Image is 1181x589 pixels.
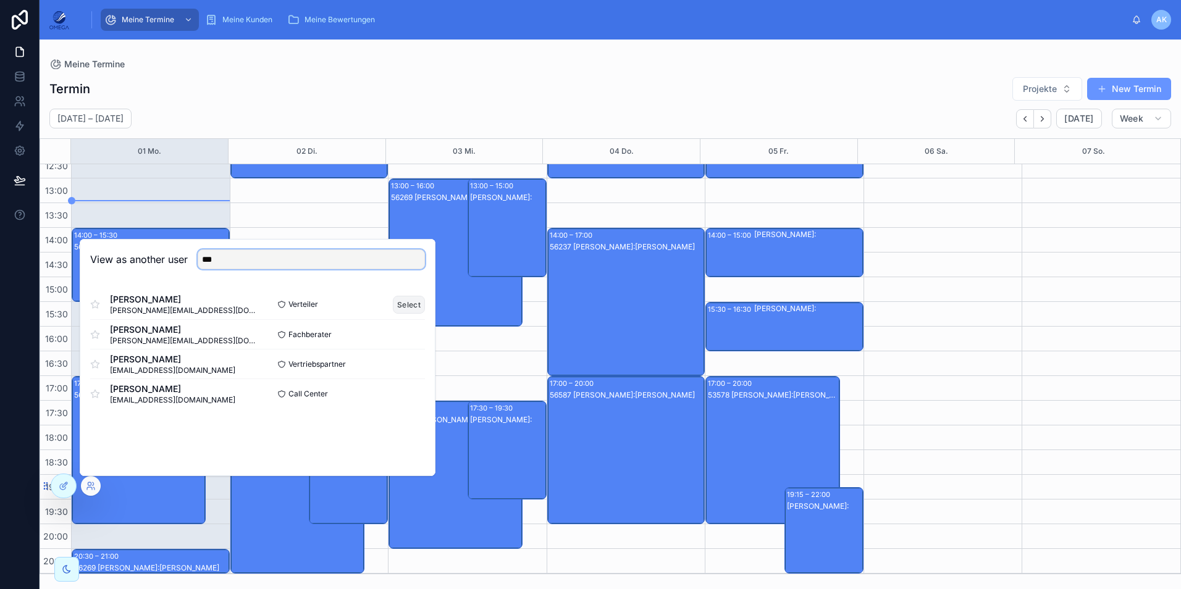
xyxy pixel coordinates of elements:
button: New Termin [1087,78,1171,100]
button: Back [1016,109,1034,128]
span: 13:00 [42,185,71,196]
button: Select [393,296,425,314]
span: Call Center [288,389,328,399]
div: 17:30 – 20:3056645 [PERSON_NAME]:[PERSON_NAME] [389,401,522,548]
span: 12:30 [42,161,71,171]
div: [PERSON_NAME]: [470,415,545,425]
span: 14:00 [42,235,71,245]
h1: Termin [49,80,90,98]
span: 20:00 [40,531,71,541]
span: [PERSON_NAME] [110,383,235,395]
div: 15:30 – 16:30 [708,303,754,315]
a: Meine Kunden [201,9,281,31]
span: 17:00 [43,383,71,393]
div: 17:00 – 20:00 [708,377,755,390]
div: 13:00 – 15:00[PERSON_NAME]: [468,179,546,277]
button: 07 So. [1082,139,1105,164]
div: 17:00 – 20:00 [550,377,597,390]
h2: View as another user [90,252,188,267]
div: 14:00 – 17:00 [550,229,595,241]
div: 13:00 – 16:0056269 [PERSON_NAME]:[PERSON_NAME] [389,179,522,326]
button: 01 Mo. [138,139,161,164]
button: 05 Fr. [768,139,789,164]
button: 04 Do. [610,139,634,164]
span: Meine Termine [64,58,125,70]
span: [EMAIL_ADDRESS][DOMAIN_NAME] [110,395,235,405]
div: 20:30 – 21:00 [74,550,122,562]
span: Meine Kunden [222,15,272,25]
button: Select Button [1012,77,1082,101]
span: Fachberater [288,330,332,340]
span: Vertriebspartner [288,359,346,369]
span: Meine Bewertungen [305,15,375,25]
button: Week [1112,109,1171,128]
h2: [DATE] – [DATE] [57,112,124,125]
img: App logo [49,10,69,30]
div: 20:30 – 21:0056269 [PERSON_NAME]:[PERSON_NAME] [72,549,229,573]
span: [EMAIL_ADDRESS][DOMAIN_NAME] [110,366,235,375]
div: 06 Sa. [925,139,948,164]
span: 20:30 [40,556,71,566]
a: Meine Termine [101,9,199,31]
span: 13:30 [42,210,71,220]
div: 17:00 – 20:00 [74,377,121,390]
span: 16:30 [42,358,71,369]
span: [PERSON_NAME] [110,353,235,366]
div: 17:00 – 20:0056587 [PERSON_NAME]:[PERSON_NAME] [548,377,705,524]
div: 56414 [PERSON_NAME]:[PERSON_NAME] [74,390,204,400]
div: 19:15 – 22:00 [787,488,833,501]
div: [PERSON_NAME]: [754,304,862,314]
div: 17:00 – 20:0053578 [PERSON_NAME]:[PERSON_NAME] [706,377,839,524]
button: 02 Di. [296,139,317,164]
span: [PERSON_NAME] [110,324,258,336]
div: 18:00 – 21:0056075 [PERSON_NAME]:[PERSON_NAME] [231,426,364,573]
span: Week [1120,113,1143,124]
div: 14:00 – 15:3056459 [PERSON_NAME]:[PERSON_NAME] [72,228,229,301]
div: 56587 [PERSON_NAME]:[PERSON_NAME] [550,390,704,400]
span: 15:30 [43,309,71,319]
span: [PERSON_NAME][EMAIL_ADDRESS][DOMAIN_NAME] [110,336,258,346]
div: 17:30 – 19:30[PERSON_NAME]: [468,401,546,499]
div: 56459 [PERSON_NAME]:[PERSON_NAME] [74,242,229,252]
div: scrollable content [79,6,1132,33]
span: [DATE] [1064,113,1093,124]
a: Meine Bewertungen [284,9,384,31]
div: 15:30 – 16:30[PERSON_NAME]: [706,303,863,351]
span: [PERSON_NAME] [110,293,258,306]
span: 15:00 [43,284,71,294]
div: 17:00 – 20:0056414 [PERSON_NAME]:[PERSON_NAME] [72,377,205,524]
div: 56237 [PERSON_NAME]:[PERSON_NAME] [550,242,704,252]
span: Meine Termine [122,15,174,25]
button: Next [1034,109,1051,128]
span: [PERSON_NAME][EMAIL_ADDRESS][DOMAIN_NAME] [110,306,258,315]
span: Verteiler [288,299,318,309]
div: 56269 [PERSON_NAME]:[PERSON_NAME] [74,563,229,573]
div: [PERSON_NAME]: [754,230,862,240]
button: [DATE] [1056,109,1101,128]
div: 19:15 – 22:00[PERSON_NAME]: [785,488,863,573]
span: 18:00 [42,432,71,443]
div: [PERSON_NAME]: [787,501,862,511]
div: 17:30 – 19:30 [470,402,516,414]
span: 18:30 [42,457,71,467]
span: 19:30 [42,506,71,517]
div: 13:00 – 15:00 [470,180,516,192]
a: Meine Termine [49,58,125,70]
div: 14:00 – 15:30 [74,229,120,241]
div: 13:00 – 16:00 [391,180,437,192]
div: 14:00 – 15:00[PERSON_NAME]: [706,228,863,277]
div: 56269 [PERSON_NAME]:[PERSON_NAME] [391,193,521,203]
div: 56645 [PERSON_NAME]:[PERSON_NAME] [391,415,521,425]
span: Projekte [1023,83,1057,95]
div: 14:00 – 15:00 [708,229,754,241]
button: 03 Mi. [453,139,476,164]
span: 17:30 [43,407,71,418]
div: 14:00 – 17:0056237 [PERSON_NAME]:[PERSON_NAME] [548,228,705,375]
div: 53578 [PERSON_NAME]:[PERSON_NAME] [708,390,838,400]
